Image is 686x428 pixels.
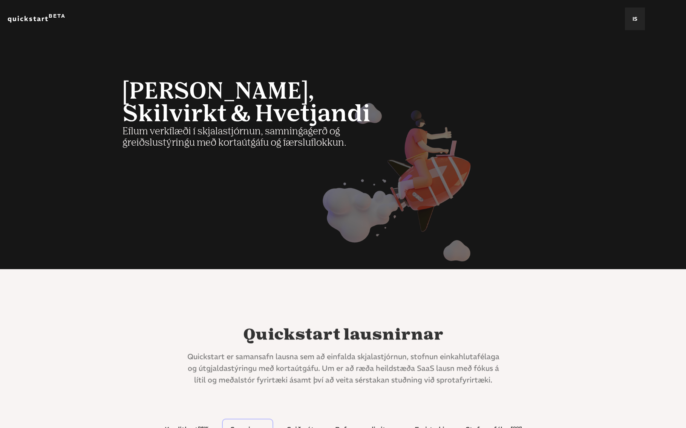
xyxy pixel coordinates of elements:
[185,350,501,385] div: Quickstart er samansafn lausna sem að einfalda skjalastjórnun, stofnun einkahlutafélaga og útgjal...
[122,81,315,126] strong: [PERSON_NAME], Skilvirkt
[8,15,49,23] a: quickstart
[122,81,387,149] div: Eflum verkflæði í skjalastjórnun, samningagerð og greiðslustýringu með kortaútgáfu og færsluflokkun.
[203,326,483,344] h2: Quickstart lausnirnar
[632,15,637,23] a: is
[231,104,371,126] strong: & Hvetjandi
[625,8,645,30] div: is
